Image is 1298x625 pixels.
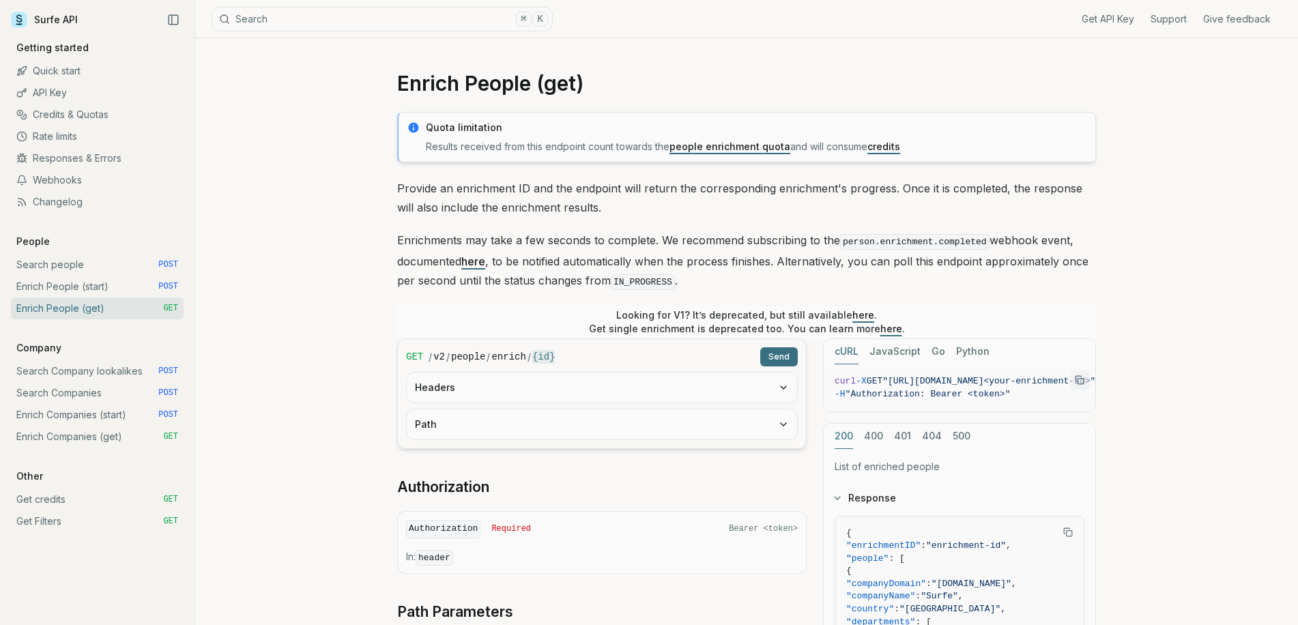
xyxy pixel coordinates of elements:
[487,350,490,364] span: /
[163,431,178,442] span: GET
[1006,540,1011,551] span: ,
[824,480,1095,516] button: Response
[397,71,1096,96] h1: Enrich People (get)
[533,12,548,27] kbd: K
[406,350,423,364] span: GET
[846,528,852,538] span: {
[956,339,990,364] button: Python
[835,424,853,449] button: 200
[461,255,485,268] a: here
[397,231,1096,292] p: Enrichments may take a few seconds to complete. We recommend subscribing to the webhook event, do...
[669,141,790,152] a: people enrichment quota
[11,404,184,426] a: Enrich Companies (start) POST
[11,489,184,510] a: Get credits GET
[433,350,445,364] code: v2
[11,297,184,319] a: Enrich People (get) GET
[11,341,67,355] p: Company
[11,104,184,126] a: Credits & Quotas
[867,376,882,386] span: GET
[491,350,525,364] code: enrich
[1082,12,1134,26] a: Get API Key
[11,510,184,532] a: Get Filters GET
[416,550,453,566] code: header
[451,350,485,364] code: people
[846,604,894,614] span: "country"
[932,339,945,364] button: Go
[406,550,798,565] p: In:
[840,234,990,250] code: person.enrichment.completed
[406,520,480,538] code: Authorization
[1011,579,1017,589] span: ,
[1069,370,1090,390] button: Copy Text
[163,303,178,314] span: GET
[158,388,178,398] span: POST
[835,339,859,364] button: cURL
[882,376,1095,386] span: "[URL][DOMAIN_NAME]<your-enrichment-id>"
[397,478,489,497] a: Authorization
[894,424,911,449] button: 401
[158,409,178,420] span: POST
[1151,12,1187,26] a: Support
[446,350,450,364] span: /
[11,469,48,483] p: Other
[846,579,926,589] span: "companyDomain"
[835,376,856,386] span: curl
[11,82,184,104] a: API Key
[846,540,921,551] span: "enrichmentID"
[516,12,531,27] kbd: ⌘
[846,553,889,564] span: "people"
[11,147,184,169] a: Responses & Errors
[889,553,904,564] span: : [
[869,339,921,364] button: JavaScript
[932,579,1011,589] span: "[DOMAIN_NAME]"
[589,308,905,336] p: Looking for V1? It’s deprecated, but still available . Get single enrichment is deprecated too. Y...
[894,604,899,614] span: :
[1203,12,1271,26] a: Give feedback
[11,126,184,147] a: Rate limits
[856,376,867,386] span: -X
[212,7,553,31] button: Search⌘K
[958,591,964,601] span: ,
[11,360,184,382] a: Search Company lookalikes POST
[729,523,798,534] span: Bearer <token>
[11,169,184,191] a: Webhooks
[163,10,184,30] button: Collapse Sidebar
[158,259,178,270] span: POST
[158,366,178,377] span: POST
[426,121,1087,134] p: Quota limitation
[158,281,178,292] span: POST
[921,591,958,601] span: "Surfe"
[11,382,184,404] a: Search Companies POST
[429,350,432,364] span: /
[491,523,531,534] span: Required
[11,191,184,213] a: Changelog
[11,60,184,82] a: Quick start
[11,41,94,55] p: Getting started
[926,579,932,589] span: :
[11,235,55,248] p: People
[926,540,1006,551] span: "enrichment-id"
[922,424,942,449] button: 404
[880,323,902,334] a: here
[11,276,184,297] a: Enrich People (start) POST
[1058,522,1078,542] button: Copy Text
[835,460,1084,474] p: List of enriched people
[760,347,798,366] button: Send
[11,426,184,448] a: Enrich Companies (get) GET
[426,140,1087,154] p: Results received from this endpoint count towards the and will consume
[163,494,178,505] span: GET
[867,141,900,152] a: credits
[835,389,846,399] span: -H
[953,424,970,449] button: 500
[11,254,184,276] a: Search people POST
[397,179,1096,217] p: Provide an enrichment ID and the endpoint will return the corresponding enrichment's progress. On...
[163,516,178,527] span: GET
[1000,604,1006,614] span: ,
[397,602,513,622] a: Path Parameters
[915,591,921,601] span: :
[899,604,1000,614] span: "[GEOGRAPHIC_DATA]"
[846,591,915,601] span: "companyName"
[846,389,1011,399] span: "Authorization: Bearer <token>"
[846,566,852,576] span: {
[611,274,675,290] code: IN_PROGRESS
